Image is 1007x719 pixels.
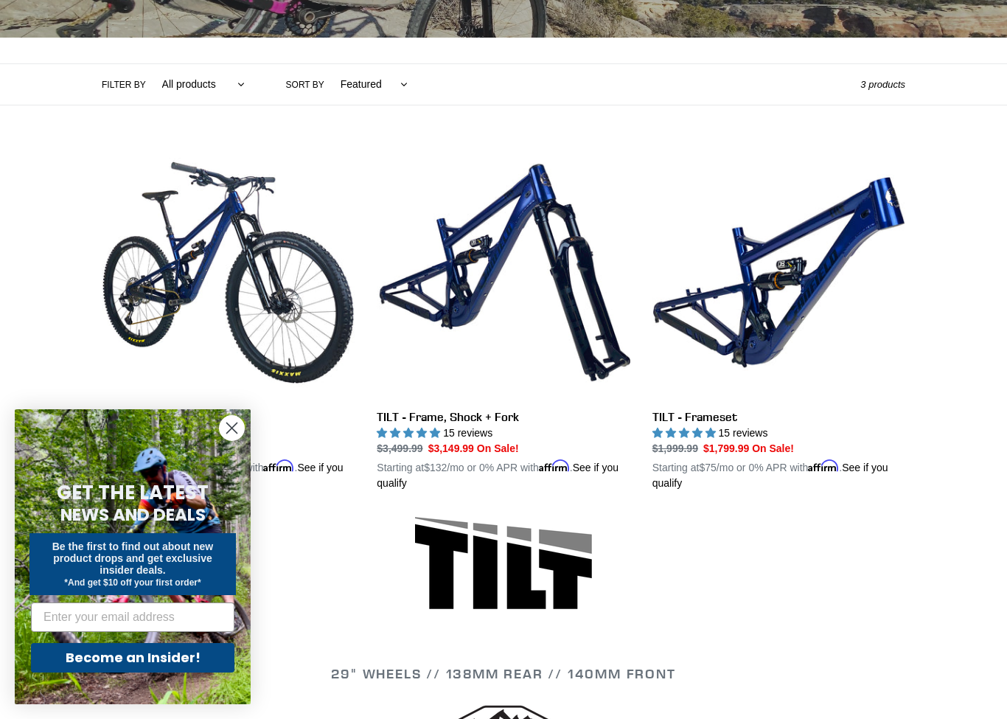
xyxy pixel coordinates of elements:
span: NEWS AND DEALS [60,503,206,527]
button: Become an Insider! [31,643,234,673]
span: 3 products [860,79,905,90]
span: Be the first to find out about new product drops and get exclusive insider deals. [52,541,214,576]
label: Filter by [102,78,146,91]
button: Close dialog [219,415,245,441]
span: 29" WHEELS // 138mm REAR // 140mm FRONT [331,665,675,682]
label: Sort by [286,78,324,91]
input: Enter your email address [31,602,234,632]
span: GET THE LATEST [57,479,209,506]
span: *And get $10 off your first order* [64,577,201,588]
